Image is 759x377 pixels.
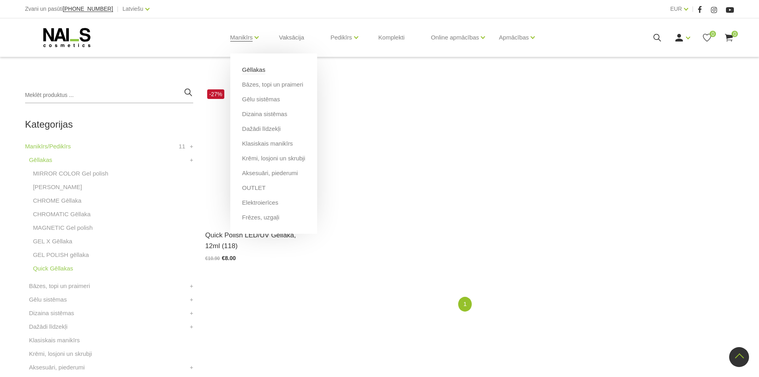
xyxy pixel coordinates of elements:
a: OUTLET [242,184,266,192]
span: 0 [732,31,738,37]
a: Gēllakas [29,155,52,165]
a: Manikīrs/Pedikīrs [25,142,71,151]
a: GEL X Gēllaka [33,237,73,246]
span: -27% [207,89,224,99]
a: MAGNETIC Gel polish [33,223,93,233]
a: Klasiskais manikīrs [242,139,293,148]
a: + [190,363,193,372]
a: Manikīrs [230,22,253,53]
nav: catalog-product-list [205,297,734,312]
div: Zvani un pasūti [25,4,113,14]
a: EUR [670,4,682,14]
a: Pedikīrs [330,22,352,53]
a: CHROME Gēllaka [33,196,82,205]
a: Gēlu sistēmas [242,95,280,104]
a: 1 [458,297,472,312]
span: €10.90 [205,256,220,261]
a: Online apmācības [431,22,479,53]
span: 11 [178,142,185,151]
a: + [190,281,193,291]
a: Aksesuāri, piederumi [29,363,85,372]
a: [PHONE_NUMBER] [63,6,113,12]
h2: Kategorijas [25,119,193,130]
a: 0 [702,33,712,43]
a: MIRROR COLOR Gel polish [33,169,108,178]
a: Dizaina sistēmas [29,308,74,318]
a: Gēlu sistēmas [29,295,67,304]
a: Aksesuāri, piederumi [242,169,298,178]
a: + [190,295,193,304]
a: CHROMATIC Gēllaka [33,209,91,219]
input: Meklēt produktus ... [25,87,193,103]
a: Bāzes, topi un praimeri [242,80,303,89]
a: Krēmi, losjoni un skrubji [29,349,92,359]
a: [PERSON_NAME] [33,182,82,192]
a: GEL POLISH gēllaka [33,250,89,260]
a: Dažādi līdzekļi [29,322,68,332]
a: + [190,142,193,151]
a: Latviešu [123,4,143,14]
span: | [117,4,119,14]
a: + [190,322,193,332]
a: Klasiskais manikīrs [29,336,80,345]
a: Dažādi līdzekļi [242,124,281,133]
a: Gēllakas [242,65,265,74]
span: €8.00 [222,255,236,261]
a: Quick Polish LED/UV Gellaka, 12ml (118) [205,230,301,251]
a: Elektroierīces [242,198,278,207]
a: Quick Gēllakas [33,264,73,273]
a: Vaksācija [273,18,310,57]
a: Dizaina sistēmas [242,110,287,118]
a: + [190,155,193,165]
span: 0 [710,31,716,37]
a: Apmācības [499,22,529,53]
span: | [692,4,694,14]
a: 0 [724,33,734,43]
a: Bāzes, topi un praimeri [29,281,90,291]
a: + [190,308,193,318]
a: Frēzes, uzgaļi [242,213,279,222]
img: Ātri, ērti un vienkārši!Intensīvi pigmentēta gellaka, kas perfekti klājas arī vienā slānī, tādā v... [205,87,301,220]
a: Komplekti [372,18,411,57]
a: Krēmi, losjoni un skrubji [242,154,305,163]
